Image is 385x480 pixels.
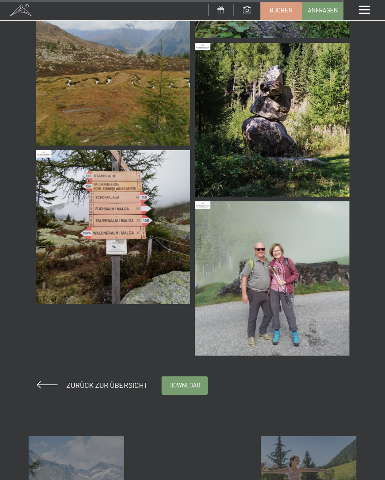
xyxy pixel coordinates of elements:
[270,6,293,14] span: Buchen
[169,381,200,389] span: download
[308,6,338,14] span: Anfragen
[195,199,349,358] a: 06-09-2025
[195,41,349,199] a: 06-09-2025
[36,148,191,307] a: 09-09-2025
[36,150,191,304] img: 09-09-2025
[162,377,207,394] a: download
[195,43,349,197] img: 06-09-2025
[302,0,343,20] a: Anfragen
[59,380,148,389] span: Zurück zur Übersicht
[37,380,148,389] a: Zurück zur Übersicht
[195,201,349,356] img: 06-09-2025
[261,0,301,20] a: Buchen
